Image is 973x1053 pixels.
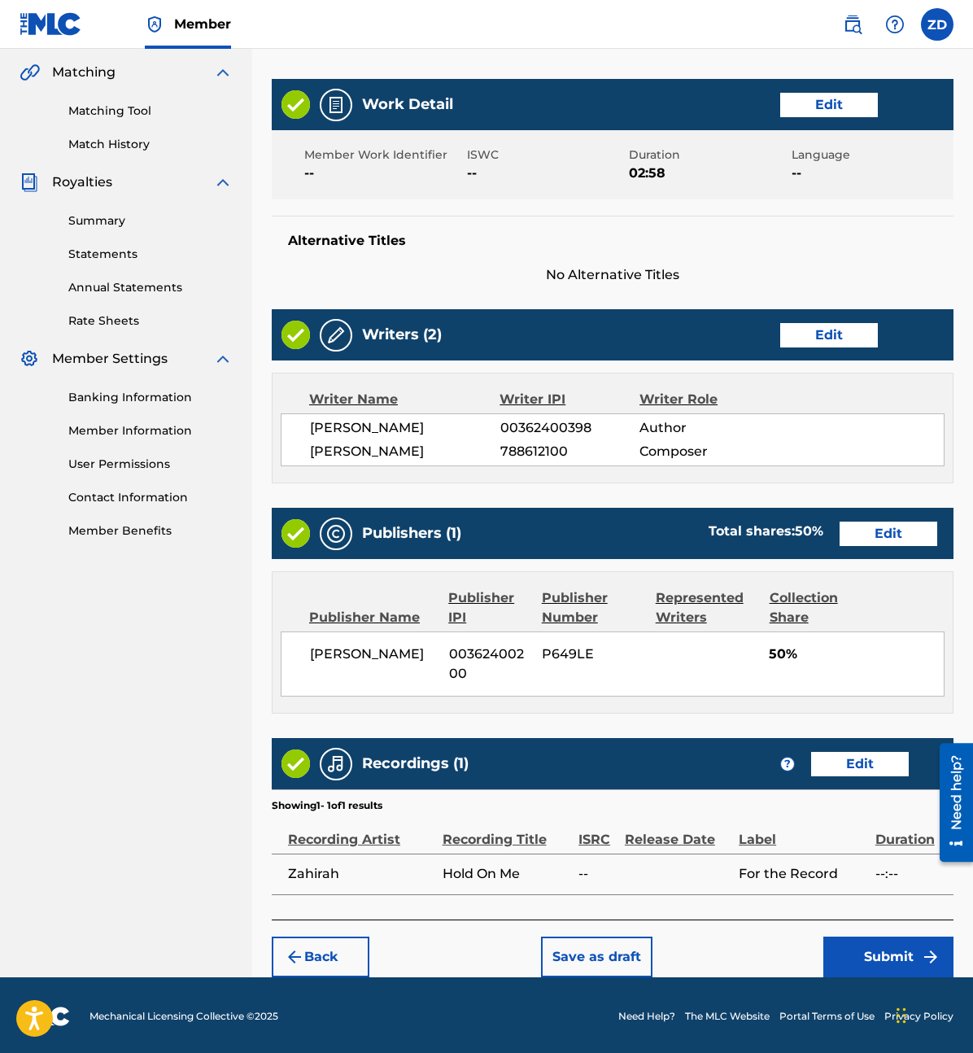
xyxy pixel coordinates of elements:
img: Valid [281,321,310,349]
span: P649LE [542,644,644,664]
div: Represented Writers [656,588,757,627]
span: Member Work Identifier [304,146,463,164]
span: -- [304,164,463,183]
img: expand [213,63,233,82]
span: Royalties [52,173,112,192]
h5: Work Detail [362,95,453,114]
a: Annual Statements [68,279,233,296]
iframe: Resource Center [927,737,973,868]
span: -- [578,864,617,884]
a: Summary [68,212,233,229]
a: Member Information [68,422,233,439]
span: [PERSON_NAME] [310,418,500,438]
div: Publisher Number [542,588,644,627]
button: Submit [823,937,953,977]
span: For the Record [739,864,867,884]
button: Edit [811,752,909,776]
span: Author [639,418,766,438]
img: Work Detail [326,95,346,115]
a: Statements [68,246,233,263]
img: Valid [281,749,310,778]
p: Showing 1 - 1 of 1 results [272,798,382,813]
button: Back [272,937,369,977]
h5: Publishers (1) [362,524,461,543]
button: Edit [780,323,878,347]
span: Member Settings [52,349,168,369]
a: User Permissions [68,456,233,473]
span: Duration [629,146,788,164]
img: expand [213,173,233,192]
div: Label [739,813,867,850]
button: Edit [780,93,878,117]
span: Mechanical Licensing Collective © 2025 [89,1009,278,1024]
div: Publisher Name [309,608,436,627]
div: Recording Title [443,813,571,850]
img: MLC Logo [20,12,82,36]
h5: Recordings (1) [362,754,469,773]
h5: Alternative Titles [288,233,937,249]
div: Publisher IPI [448,588,530,627]
iframe: Chat Widget [892,975,973,1053]
a: Public Search [836,8,869,41]
img: Valid [281,90,310,119]
span: 00362400200 [449,644,530,684]
span: Composer [639,442,766,461]
span: Matching [52,63,116,82]
button: Edit [840,522,937,546]
img: Member Settings [20,349,39,369]
a: Privacy Policy [884,1009,953,1024]
span: 788612100 [500,442,639,461]
span: 02:58 [629,164,788,183]
span: Member [174,15,231,33]
img: Top Rightsholder [145,15,164,34]
img: Royalties [20,173,39,192]
span: -- [467,164,626,183]
div: Drag [897,991,906,1040]
span: 50 % [795,523,823,539]
div: Release Date [625,813,731,850]
a: Banking Information [68,389,233,406]
img: Publishers [326,524,346,544]
div: Help [879,8,911,41]
a: Member Benefits [68,522,233,540]
span: -- [792,164,950,183]
span: [PERSON_NAME] [310,442,500,461]
div: ISRC [578,813,617,850]
img: f7272a7cc735f4ea7f67.svg [921,947,940,967]
span: Zahirah [288,864,434,884]
span: 50% [769,644,944,664]
img: Writers [326,326,346,345]
a: Contact Information [68,489,233,506]
a: The MLC Website [685,1009,770,1024]
a: Portal Terms of Use [779,1009,875,1024]
img: search [843,15,862,34]
img: Valid [281,519,310,548]
span: [PERSON_NAME] [310,644,437,664]
div: Total shares: [709,522,823,541]
button: Save as draft [541,937,652,977]
div: Writer Name [309,390,500,409]
a: Matching Tool [68,103,233,120]
img: expand [213,349,233,369]
div: Writer IPI [500,390,639,409]
span: 00362400398 [500,418,639,438]
span: ISWC [467,146,626,164]
div: Writer Role [639,390,766,409]
a: Match History [68,136,233,153]
span: --:-- [875,864,945,884]
span: Language [792,146,950,164]
div: Collection Share [770,588,865,627]
div: Duration [875,813,945,850]
span: No Alternative Titles [272,265,953,285]
div: Recording Artist [288,813,434,850]
a: Rate Sheets [68,312,233,330]
a: Need Help? [618,1009,675,1024]
span: ? [781,758,794,771]
img: 7ee5dd4eb1f8a8e3ef2f.svg [285,947,304,967]
img: Matching [20,63,40,82]
h5: Writers (2) [362,326,442,344]
span: Hold On Me [443,864,571,884]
